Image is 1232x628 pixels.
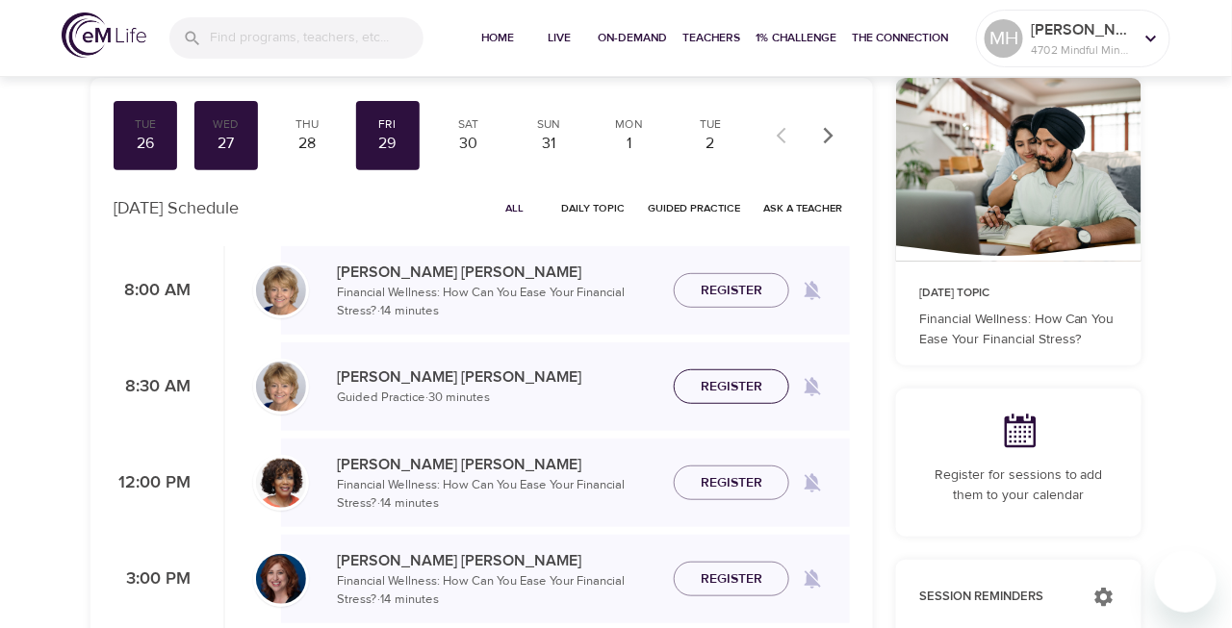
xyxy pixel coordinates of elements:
button: Register [674,562,789,597]
img: Lisa_Wickham-min.jpg [256,265,306,315]
div: 27 [202,133,250,155]
span: Register [701,567,762,591]
p: Guided Practice · 30 minutes [337,389,658,408]
p: 8:00 AM [114,278,191,304]
div: 28 [283,133,331,155]
button: Guided Practice [640,193,748,223]
div: 29 [364,133,412,155]
span: Guided Practice [648,199,740,217]
div: MH [985,19,1023,58]
span: Daily Topic [561,199,625,217]
span: Remind me when a class goes live every Friday at 12:00 PM [789,460,835,506]
div: Sat [445,116,493,133]
span: The Connection [852,28,948,48]
span: 1% Challenge [756,28,836,48]
button: Register [674,465,789,501]
p: [PERSON_NAME] [PERSON_NAME] [337,453,658,476]
p: Financial Wellness: How Can You Ease Your Financial Stress? · 14 minutes [337,476,658,514]
div: Sun [525,116,573,133]
span: Home [475,28,521,48]
p: 8:30 AM [114,374,191,400]
iframe: Button to launch messaging window [1155,551,1217,613]
p: Session Reminders [919,588,1074,607]
p: Financial Wellness: How Can You Ease Your Financial Stress? [919,310,1118,350]
button: Ask a Teacher [756,193,850,223]
button: Register [674,369,789,405]
div: Tue [121,116,169,133]
span: Register [701,471,762,495]
img: Janet_Jackson-min.jpg [256,458,306,508]
p: Financial Wellness: How Can You Ease Your Financial Stress? · 14 minutes [337,572,658,610]
span: Ask a Teacher [763,199,842,217]
img: logo [62,13,146,58]
p: [DATE] Topic [919,285,1118,302]
p: [DATE] Schedule [114,195,239,221]
div: 31 [525,133,573,155]
div: 26 [121,133,169,155]
span: Live [536,28,582,48]
div: Wed [202,116,250,133]
p: 4702 Mindful Minutes [1031,41,1133,59]
button: Daily Topic [553,193,632,223]
div: 2 [686,133,734,155]
span: All [492,199,538,217]
span: Teachers [682,28,740,48]
div: 1 [605,133,654,155]
button: All [484,193,546,223]
p: 3:00 PM [114,566,191,592]
input: Find programs, teachers, etc... [210,17,423,59]
div: Fri [364,116,412,133]
img: Elaine_Smookler-min.jpg [256,554,306,604]
span: Remind me when a class goes live every Friday at 8:00 AM [789,267,835,314]
p: Register for sessions to add them to your calendar [919,465,1118,506]
p: [PERSON_NAME] back East [1031,18,1133,41]
div: Thu [283,116,331,133]
div: 30 [445,133,493,155]
span: Remind me when a class goes live every Friday at 8:30 AM [789,364,835,410]
p: [PERSON_NAME] [PERSON_NAME] [337,549,658,572]
span: Remind me when a class goes live every Friday at 3:00 PM [789,556,835,602]
p: [PERSON_NAME] [PERSON_NAME] [337,365,658,389]
span: Register [701,375,762,399]
span: Register [701,279,762,303]
button: Register [674,273,789,309]
div: Tue [686,116,734,133]
p: 12:00 PM [114,470,191,496]
p: [PERSON_NAME] [PERSON_NAME] [337,261,658,284]
span: On-Demand [598,28,667,48]
img: Lisa_Wickham-min.jpg [256,362,306,412]
div: Mon [605,116,654,133]
p: Financial Wellness: How Can You Ease Your Financial Stress? · 14 minutes [337,284,658,321]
